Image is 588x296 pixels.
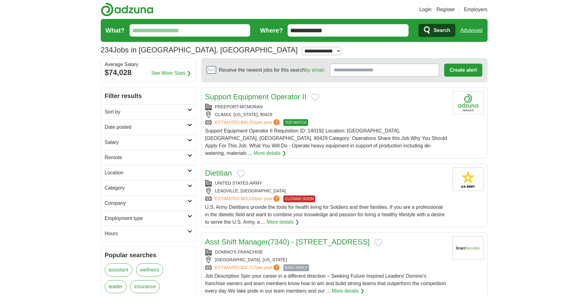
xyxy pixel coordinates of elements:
[105,108,188,116] h2: Sort by
[215,181,262,186] a: UNITED STATES ARMY
[215,195,281,202] a: ESTIMATED:$65,038per year?
[254,150,286,157] a: More details ❯
[105,280,126,293] a: leader
[453,168,484,191] img: United States Army logo
[105,154,188,161] h2: Remote
[205,92,307,101] a: Support Equipment Operator II
[101,150,196,165] a: Remote
[460,24,482,37] a: Advanced
[101,119,196,135] a: Date posted
[205,188,448,194] div: LEADVILLE, [GEOGRAPHIC_DATA]
[219,66,325,74] span: Receive the newest jobs for this search :
[136,263,163,276] a: wellness
[374,239,382,246] button: Add to favorite jobs
[205,273,446,294] span: Job Description Spin your career in a different direction – Seeking Future Inspired Leaders! Domi...
[260,26,283,35] label: Where?
[101,2,153,16] img: Adzuna logo
[418,24,455,37] button: Search
[205,257,448,263] div: [GEOGRAPHIC_DATA], [US_STATE]
[105,169,188,177] h2: Location
[419,6,431,13] a: Login
[205,128,447,156] span: Support Equipment Operator II Requisition ID: 140192 Location: [GEOGRAPHIC_DATA], [GEOGRAPHIC_DAT...
[101,165,196,180] a: Location
[101,87,196,104] h2: Filter results
[205,169,232,177] a: Dietitian
[444,64,482,77] button: Create alert
[237,170,245,177] button: Add to favorite jobs
[205,249,448,255] div: DOMINO'S FRANCHISE
[151,70,191,77] a: See More Stats ❯
[205,111,448,118] div: CLIMAX, [US_STATE], 80429
[105,62,192,67] div: Average Salary
[273,119,280,125] span: ?
[215,119,281,126] a: ESTIMATED:$40,701per year?
[105,200,188,207] h2: Company
[453,236,484,260] img: Company logo
[241,196,256,201] span: $65,038
[105,250,192,260] h2: Popular searches
[205,204,445,225] span: U.S. Army Dietitians provide the tools for health living for Soldiers and their families. If you ...
[453,91,484,114] img: Freeport-McMoRan logo
[105,184,188,192] h2: Category
[434,24,450,37] span: Search
[101,46,298,54] h1: Jobs in [GEOGRAPHIC_DATA], [GEOGRAPHIC_DATA]
[101,226,196,241] a: Hours
[273,195,280,202] span: ?
[106,26,125,35] label: What?
[101,135,196,150] a: Salary
[101,211,196,226] a: Employment type
[105,230,188,237] h2: Hours
[273,264,280,271] span: ?
[101,195,196,211] a: Company
[105,123,188,131] h2: Date posted
[241,120,256,125] span: $40,701
[283,119,308,126] span: TOP MATCH
[267,218,299,226] a: More details ❯
[205,238,370,246] a: Asst Shift Manager(7340) - [STREET_ADDRESS]
[101,180,196,195] a: Category
[101,44,113,56] span: 234
[436,6,455,13] a: Register
[332,287,364,295] a: More details ❯
[130,280,160,293] a: insurance
[305,67,324,73] a: by email
[105,215,188,222] h2: Employment type
[215,264,281,271] a: ESTIMATED:$31,717per year?
[283,264,309,271] span: EASY APPLY
[311,94,319,101] button: Add to favorite jobs
[101,104,196,119] a: Sort by
[105,263,132,276] a: assistant
[283,195,315,202] span: CLOSING SOON
[105,67,192,78] div: $74,028
[464,6,488,13] a: Employers
[241,265,256,270] span: $31,717
[105,139,188,146] h2: Salary
[215,104,263,109] a: FREEPORT-MCMORAN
